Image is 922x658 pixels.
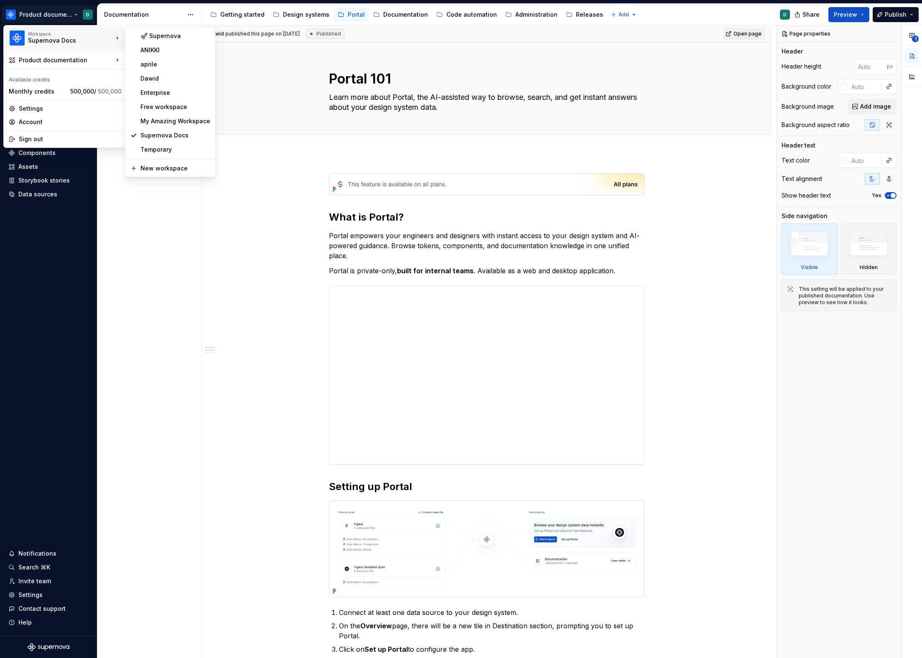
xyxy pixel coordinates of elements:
[28,36,99,45] div: Supernova Docs
[19,118,122,126] div: Account
[140,117,210,125] div: My Amazing Workspace
[70,88,122,95] span: 500,000 /
[140,74,210,83] div: Dawid
[140,32,210,40] div: 🚀 Supernova
[140,131,210,140] div: Supernova Docs
[10,30,25,46] img: 87691e09-aac2-46b6-b153-b9fe4eb63333.png
[19,104,122,113] div: Settings
[140,145,210,154] div: Temporary
[140,164,210,173] div: New workspace
[19,135,122,143] div: Sign out
[19,56,113,64] div: Product documentation
[140,46,210,54] div: ANIKKI
[98,88,122,95] span: 500,000
[140,89,210,97] div: Enterprise
[140,60,210,69] div: aprile
[5,71,125,85] div: Available credits
[9,87,67,96] div: Monthly credits
[28,31,113,36] div: Workspace
[140,103,210,111] div: Free workspace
